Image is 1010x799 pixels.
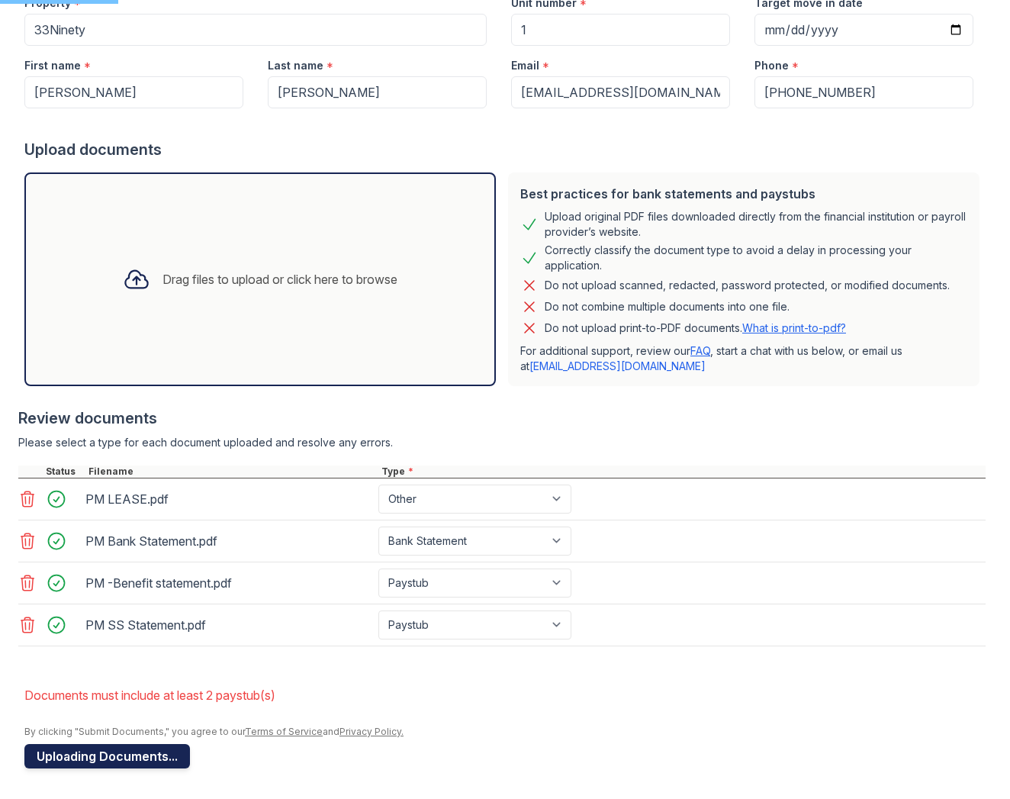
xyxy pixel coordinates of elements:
div: Do not combine multiple documents into one file. [545,298,790,316]
div: Please select a type for each document uploaded and resolve any errors. [18,435,986,450]
label: Phone [754,58,789,73]
div: Filename [85,466,378,478]
a: What is print-to-pdf? [742,321,846,334]
div: PM LEASE.pdf [85,487,372,511]
label: First name [24,58,81,73]
div: PM SS Statement.pdf [85,613,372,637]
div: PM Bank Statement.pdf [85,529,372,553]
div: Upload documents [24,139,986,160]
div: Do not upload scanned, redacted, password protected, or modified documents. [545,276,950,295]
div: Correctly classify the document type to avoid a delay in processing your application. [545,243,967,273]
label: Email [511,58,539,73]
button: Uploading Documents... [24,744,190,768]
div: Best practices for bank statements and paystubs [520,185,967,203]
a: [EMAIL_ADDRESS][DOMAIN_NAME] [529,359,706,372]
div: Status [43,466,85,478]
label: Last name [268,58,323,73]
div: Upload original PDF files downloaded directly from the financial institution or payroll provider’... [545,209,967,240]
li: Documents must include at least 2 paystub(s) [24,680,986,710]
div: Type [378,466,986,478]
a: FAQ [690,344,710,357]
div: By clicking "Submit Documents," you agree to our and [24,726,986,738]
p: For additional support, review our , start a chat with us below, or email us at [520,343,967,374]
p: Do not upload print-to-PDF documents. [545,321,846,336]
a: Terms of Service [245,726,323,737]
div: Review documents [18,408,986,429]
a: Privacy Policy. [339,726,404,737]
div: Drag files to upload or click here to browse [162,270,397,288]
div: PM -Benefit statement.pdf [85,571,372,595]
